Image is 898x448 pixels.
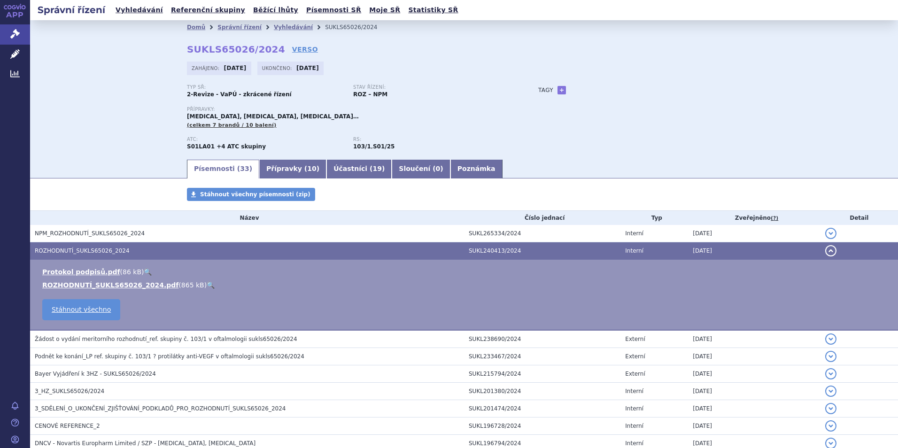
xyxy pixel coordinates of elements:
[187,122,277,128] span: (celkem 7 brandů / 10 balení)
[217,24,262,31] a: Správní řízení
[30,211,464,225] th: Název
[464,330,620,348] td: SUKL238690/2024
[35,247,130,254] span: ROZHODNUTÍ_SUKLS65026_2024
[688,400,820,417] td: [DATE]
[296,65,319,71] strong: [DATE]
[187,160,259,178] a: Písemnosti (33)
[207,281,215,289] a: 🔍
[307,165,316,172] span: 10
[372,165,381,172] span: 19
[688,225,820,242] td: [DATE]
[168,4,248,16] a: Referenční skupiny
[825,420,836,432] button: detail
[144,268,152,276] a: 🔍
[113,4,166,16] a: Vyhledávání
[187,107,519,112] p: Přípravky:
[353,143,371,150] strong: látky k terapii věkem podmíněné makulární degenerace, lok.
[688,348,820,365] td: [DATE]
[625,388,643,394] span: Interní
[821,211,898,225] th: Detail
[259,160,326,178] a: Přípravky (10)
[123,268,141,276] span: 86 kB
[405,4,461,16] a: Statistiky SŘ
[625,353,645,360] span: Externí
[303,4,364,16] a: Písemnosti SŘ
[353,91,387,98] strong: ROZ – NPM
[825,368,836,379] button: detail
[187,85,344,90] p: Typ SŘ:
[42,268,120,276] a: Protokol podpisů.pdf
[688,365,820,383] td: [DATE]
[688,211,820,225] th: Zveřejněno
[464,365,620,383] td: SUKL215794/2024
[625,336,645,342] span: Externí
[450,160,503,178] a: Poznámka
[187,91,292,98] strong: 2-Revize - VaPÚ - zkrácené řízení
[625,440,643,447] span: Interní
[192,64,221,72] span: Zahájeno:
[353,137,510,142] p: RS:
[274,24,313,31] a: Vyhledávání
[688,330,820,348] td: [DATE]
[187,188,315,201] a: Stáhnout všechny písemnosti (zip)
[464,211,620,225] th: Číslo jednací
[464,383,620,400] td: SUKL201380/2024
[625,405,643,412] span: Interní
[35,423,100,429] span: CENOVÉ REFERENCE_2
[436,165,441,172] span: 0
[688,417,820,435] td: [DATE]
[620,211,688,225] th: Typ
[825,351,836,362] button: detail
[392,160,450,178] a: Sloučení (0)
[35,440,255,447] span: DNCV - Novartis Europharm Limited / SZP - BEOVU, LUCENTIS
[187,137,344,142] p: ATC:
[187,24,205,31] a: Domů
[292,45,318,54] a: VERSO
[42,267,889,277] li: ( )
[187,143,215,150] strong: VERTEPORFIN
[240,165,249,172] span: 33
[326,160,392,178] a: Účastníci (19)
[35,336,297,342] span: Žádost o vydání meritorního rozhodnutí_ref. skupiny č. 103/1 v oftalmologii sukls65026/2024
[825,245,836,256] button: detail
[35,353,304,360] span: Podnět ke konání_LP ref. skupiny č. 103/1 ? protilátky anti-VEGF v oftalmologii sukls65026/2024
[625,247,643,254] span: Interní
[688,242,820,260] td: [DATE]
[464,348,620,365] td: SUKL233467/2024
[42,280,889,290] li: ( )
[353,85,510,90] p: Stav řízení:
[262,64,294,72] span: Ukončeno:
[625,423,643,429] span: Interní
[625,230,643,237] span: Interní
[42,281,178,289] a: ROZHODNUTÍ_SUKLS65026_2024.pdf
[250,4,301,16] a: Běžící lhůty
[353,137,519,151] div: ,
[538,85,553,96] h3: Tagy
[35,388,104,394] span: 3_HZ_SUKLS65026/2024
[825,228,836,239] button: detail
[35,405,286,412] span: 3_SDĚLENÍ_O_UKONČENÍ_ZJIŠŤOVÁNÍ_PODKLADŮ_PRO_ROZHODNUTÍ_SUKLS65026_2024
[464,225,620,242] td: SUKL265334/2024
[325,20,389,34] li: SUKLS65026/2024
[464,400,620,417] td: SUKL201474/2024
[625,371,645,377] span: Externí
[42,299,120,320] a: Stáhnout všechno
[224,65,247,71] strong: [DATE]
[35,371,156,377] span: Bayer Vyjádření k 3HZ - SUKLS65026/2024
[30,3,113,16] h2: Správní řízení
[200,191,310,198] span: Stáhnout všechny písemnosti (zip)
[464,242,620,260] td: SUKL240413/2024
[688,383,820,400] td: [DATE]
[187,113,359,120] span: [MEDICAL_DATA], [MEDICAL_DATA], [MEDICAL_DATA]…
[771,215,778,222] abbr: (?)
[464,417,620,435] td: SUKL196728/2024
[825,386,836,397] button: detail
[825,403,836,414] button: detail
[366,4,403,16] a: Moje SŘ
[825,333,836,345] button: detail
[181,281,204,289] span: 865 kB
[187,44,285,55] strong: SUKLS65026/2024
[217,143,266,150] strong: +4 ATC skupiny
[557,86,566,94] a: +
[35,230,145,237] span: NPM_ROZHODNUTÍ_SUKLS65026_2024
